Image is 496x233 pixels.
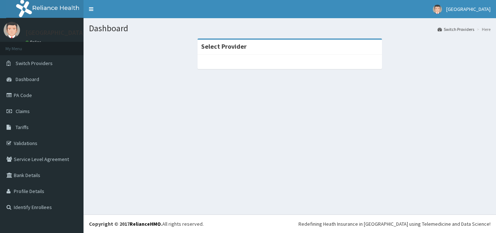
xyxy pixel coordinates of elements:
h1: Dashboard [89,24,491,33]
img: User Image [433,5,442,14]
strong: Copyright © 2017 . [89,221,162,227]
span: Claims [16,108,30,115]
li: Here [475,26,491,32]
a: RelianceHMO [130,221,161,227]
img: User Image [4,22,20,38]
span: Dashboard [16,76,39,83]
a: Switch Providers [438,26,474,32]
span: [GEOGRAPHIC_DATA] [446,6,491,12]
a: Online [25,40,43,45]
span: Switch Providers [16,60,53,67]
p: [GEOGRAPHIC_DATA] [25,29,85,36]
span: Tariffs [16,124,29,130]
div: Redefining Heath Insurance in [GEOGRAPHIC_DATA] using Telemedicine and Data Science! [298,220,491,228]
strong: Select Provider [201,42,247,51]
footer: All rights reserved. [84,214,496,233]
